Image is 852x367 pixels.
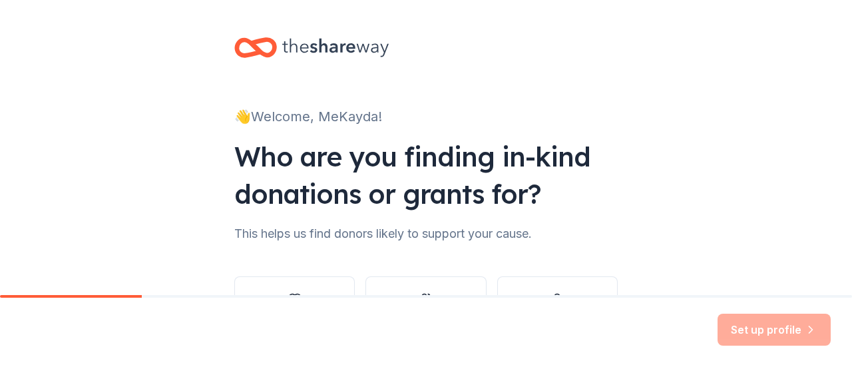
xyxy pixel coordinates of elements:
button: Other group [365,276,486,340]
div: Who are you finding in-kind donations or grants for? [234,138,618,212]
button: Nonprofit [234,276,355,340]
div: This helps us find donors likely to support your cause. [234,223,618,244]
div: 👋 Welcome, MeKayda! [234,106,618,127]
button: Individual [497,276,618,340]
